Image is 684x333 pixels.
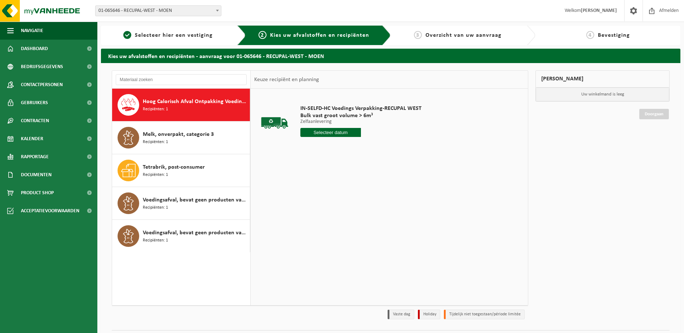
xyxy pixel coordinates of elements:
span: Bevestiging [598,32,630,38]
span: 1 [123,31,131,39]
li: Tijdelijk niet toegestaan/période limitée [444,310,525,319]
button: Voedingsafval, bevat geen producten van dierlijke oorsprong, onverpakt Recipiënten: 1 [112,220,250,252]
span: 3 [414,31,422,39]
span: Gebruikers [21,94,48,112]
span: Kies uw afvalstoffen en recipiënten [270,32,369,38]
span: Voedingsafval, bevat geen producten van dierlijke oorsprong, onverpakt [143,228,248,237]
input: Selecteer datum [300,128,361,137]
button: Hoog Calorisch Afval Ontpakking Voedings Verpakkingen (CR) Recipiënten: 1 [112,89,250,121]
div: [PERSON_NAME] [535,70,670,88]
span: Melk, onverpakt, categorie 3 [143,130,214,139]
span: Voedingsafval, bevat geen producten van dierlijke oorsprong, gemengde verpakking (exclusief glas) [143,196,248,204]
p: Uw winkelmand is leeg [536,88,669,101]
a: Doorgaan [639,109,669,119]
span: Contracten [21,112,49,130]
span: Hoog Calorisch Afval Ontpakking Voedings Verpakkingen (CR) [143,97,248,106]
span: Selecteer hier een vestiging [135,32,213,38]
span: Dashboard [21,40,48,58]
span: Kalender [21,130,43,148]
span: Rapportage [21,148,49,166]
li: Holiday [418,310,440,319]
input: Materiaal zoeken [116,74,247,85]
span: Recipiënten: 1 [143,172,168,178]
span: 01-065646 - RECUPAL-WEST - MOEN [95,5,221,16]
p: Zelfaanlevering [300,119,422,124]
span: Recipiënten: 1 [143,139,168,146]
span: Navigatie [21,22,43,40]
span: 01-065646 - RECUPAL-WEST - MOEN [96,6,221,16]
span: Tetrabrik, post-consumer [143,163,205,172]
a: 1Selecteer hier een vestiging [105,31,231,40]
span: 4 [586,31,594,39]
span: Recipiënten: 1 [143,106,168,113]
strong: [PERSON_NAME] [581,8,617,13]
span: Bulk vast groot volume > 6m³ [300,112,422,119]
h2: Kies uw afvalstoffen en recipiënten - aanvraag voor 01-065646 - RECUPAL-WEST - MOEN [101,49,680,63]
button: Voedingsafval, bevat geen producten van dierlijke oorsprong, gemengde verpakking (exclusief glas)... [112,187,250,220]
span: Bedrijfsgegevens [21,58,63,76]
span: Overzicht van uw aanvraag [425,32,502,38]
span: Acceptatievoorwaarden [21,202,79,220]
span: IN-SELFD-HC Voedings Verpakking-RECUPAL WEST [300,105,422,112]
div: Keuze recipiënt en planning [251,71,323,89]
span: Contactpersonen [21,76,63,94]
span: Recipiënten: 1 [143,237,168,244]
span: Documenten [21,166,52,184]
span: Recipiënten: 1 [143,204,168,211]
span: 2 [259,31,266,39]
span: Product Shop [21,184,54,202]
li: Vaste dag [388,310,414,319]
button: Tetrabrik, post-consumer Recipiënten: 1 [112,154,250,187]
button: Melk, onverpakt, categorie 3 Recipiënten: 1 [112,121,250,154]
